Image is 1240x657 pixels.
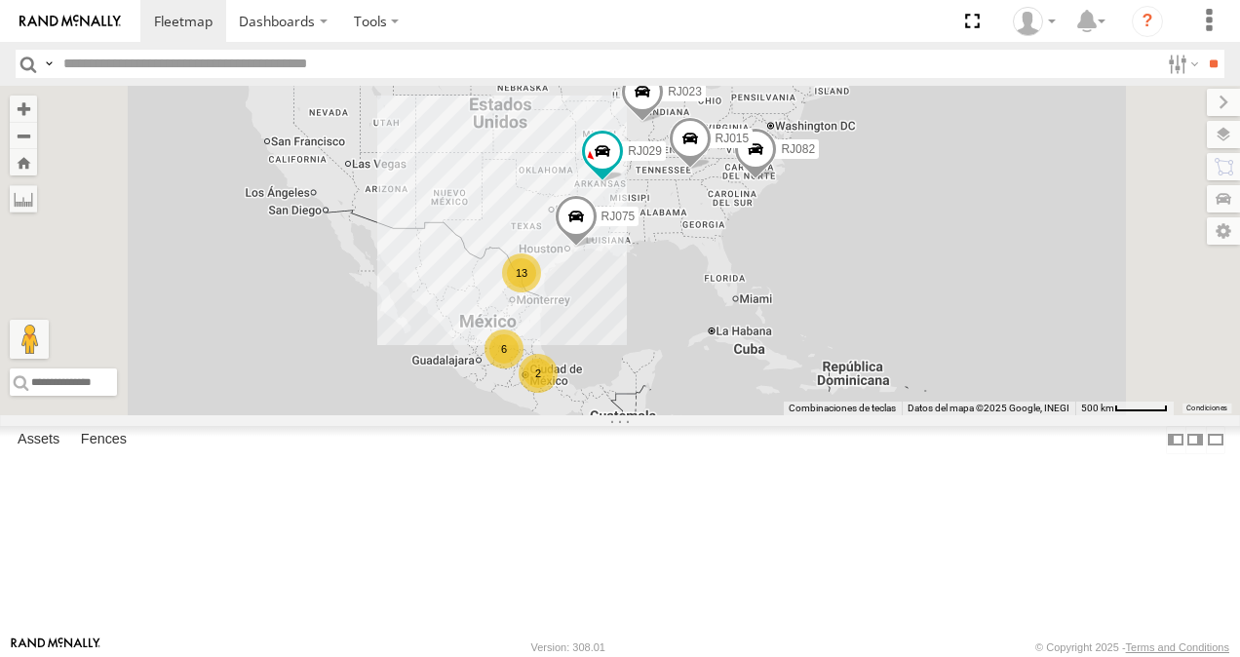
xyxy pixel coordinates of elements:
[789,402,896,415] button: Combinaciones de teclas
[10,122,37,149] button: Zoom out
[1166,426,1185,454] label: Dock Summary Table to the Left
[781,142,815,156] span: RJ082
[1186,405,1227,412] a: Condiciones (se abre en una nueva pestaña)
[19,15,121,28] img: rand-logo.svg
[1206,426,1225,454] label: Hide Summary Table
[1006,7,1063,36] div: XPD GLOBAL
[41,50,57,78] label: Search Query
[908,403,1069,413] span: Datos del mapa ©2025 Google, INEGI
[1035,641,1229,653] div: © Copyright 2025 -
[716,132,750,145] span: RJ015
[71,426,136,453] label: Fences
[1081,403,1114,413] span: 500 km
[1075,402,1174,415] button: Escala del mapa: 500 km por 51 píxeles
[8,426,69,453] label: Assets
[1160,50,1202,78] label: Search Filter Options
[1132,6,1163,37] i: ?
[601,210,636,223] span: RJ075
[11,638,100,657] a: Visit our Website
[628,144,662,158] span: RJ029
[531,641,605,653] div: Version: 308.01
[10,149,37,175] button: Zoom Home
[668,86,702,99] span: RJ023
[1185,426,1205,454] label: Dock Summary Table to the Right
[10,320,49,359] button: Arrastra el hombrecito naranja al mapa para abrir Street View
[1207,217,1240,245] label: Map Settings
[502,253,541,292] div: 13
[519,354,558,393] div: 2
[1126,641,1229,653] a: Terms and Conditions
[10,185,37,213] label: Measure
[10,96,37,122] button: Zoom in
[484,329,523,368] div: 6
